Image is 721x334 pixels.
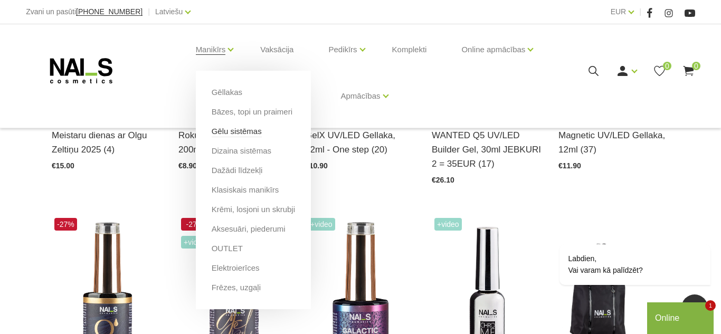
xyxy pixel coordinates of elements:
a: 0 [653,64,666,78]
a: EUR [611,5,627,18]
span: -27% [181,218,208,231]
a: Komplekti [384,24,435,75]
span: €10.90 [305,161,328,170]
span: [PHONE_NUMBER] [76,7,143,16]
a: Online apmācības [461,28,525,71]
a: Klasiskais manikīrs [212,184,279,196]
a: 0 [682,64,695,78]
div: Zvani un pasūti [26,5,143,18]
a: Roku un ķermeņa losjons, 200ml (3) [178,128,289,157]
span: 0 [692,62,700,70]
a: Vaksācija [252,24,302,75]
a: Latviešu [155,5,183,18]
iframe: chat widget [526,149,716,297]
span: €8.90 [178,161,197,170]
a: Gēlu sistēmas [212,126,262,137]
a: Dizaina sistēmas [212,145,271,157]
a: OUTLET [212,243,243,254]
span: -27% [54,218,77,231]
a: Pedikīrs [328,28,357,71]
a: Dažādi līdzekļi [212,165,263,176]
a: Frēzes, uzgaļi [212,282,261,293]
a: Krēmi, losjoni un skrubji [212,204,295,215]
a: [PHONE_NUMBER] [76,8,143,16]
span: +Video [434,218,462,231]
a: Meistaru dienas ar Olgu Zeltiņu 2025 (4) [52,128,163,157]
iframe: chat widget [647,300,716,334]
span: €15.00 [52,161,74,170]
span: 0 [663,62,671,70]
span: €26.10 [432,176,454,184]
a: Elektroierīces [212,262,260,274]
a: WANTED Q5 UV/LED Builder Gel, 30ml JEBKURI 2 = 35EUR (17) [432,128,543,171]
a: Aksesuāri, piederumi [212,223,286,235]
span: | [148,5,150,18]
span: +Video [308,218,335,231]
span: | [639,5,641,18]
a: GelX UV/LED Gellaka, 12ml - One step (20) [305,128,416,157]
a: Gēllakas [212,87,242,98]
a: Manikīrs [196,28,226,71]
a: Apmācības [340,75,380,117]
a: Magnetic UV/LED Gellaka, 12ml (37) [558,128,669,157]
a: Bāzes, topi un praimeri [212,106,292,118]
span: +Video [181,236,208,249]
